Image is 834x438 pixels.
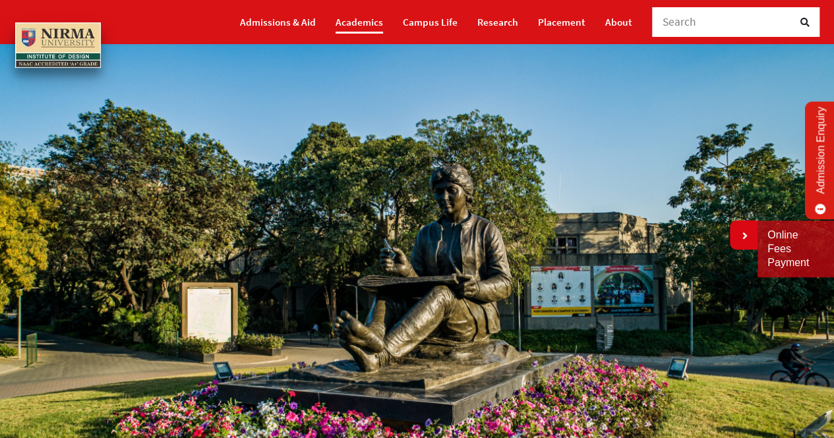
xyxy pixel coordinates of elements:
[336,11,383,34] a: Academics
[663,14,697,29] span: Search
[15,22,101,68] img: main_logo
[477,11,518,34] a: Research
[240,11,316,34] a: Admissions & Aid
[605,11,632,34] a: About
[403,11,458,34] a: Campus Life
[538,11,585,34] a: Placement
[767,229,824,269] a: Online Fees Payment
